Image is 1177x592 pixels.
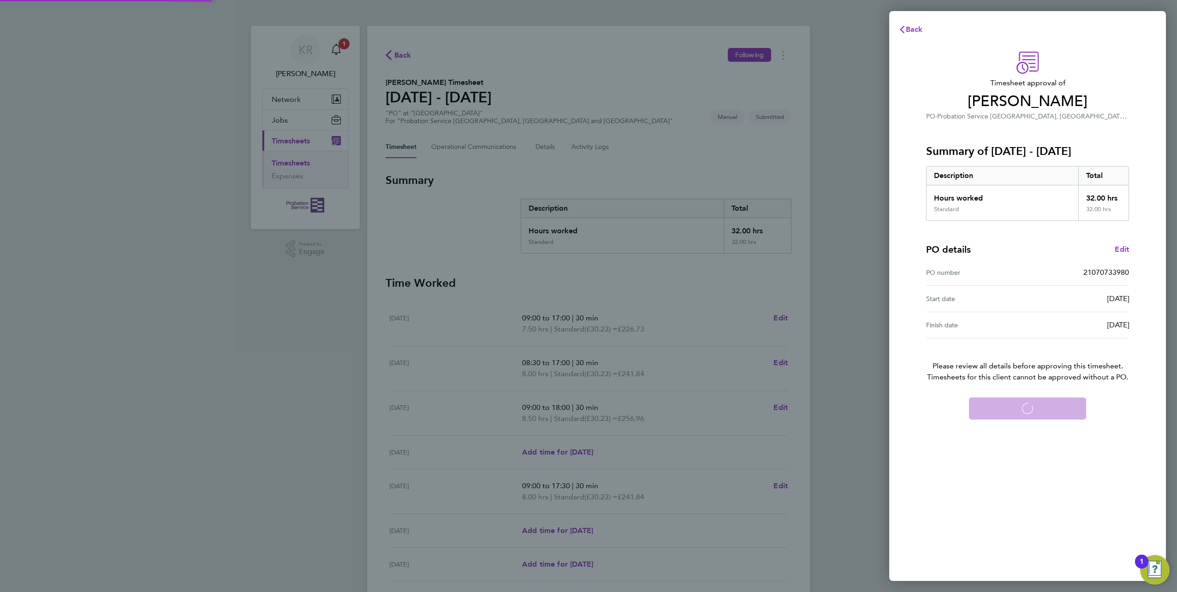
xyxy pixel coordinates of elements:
[1083,268,1129,277] span: 21070733980
[927,166,1078,185] div: Description
[926,243,971,256] h4: PO details
[926,77,1129,89] span: Timesheet approval of
[889,20,932,39] button: Back
[926,166,1129,221] div: Summary of 22 - 28 Sep 2025
[1028,293,1129,304] div: [DATE]
[1115,245,1129,254] span: Edit
[926,320,1028,331] div: Finish date
[906,25,923,34] span: Back
[1028,320,1129,331] div: [DATE]
[926,144,1129,159] h3: Summary of [DATE] - [DATE]
[926,293,1028,304] div: Start date
[1140,562,1144,574] div: 1
[926,112,935,120] span: PO
[915,372,1140,383] span: Timesheets for this client cannot be approved without a PO.
[1115,244,1129,255] a: Edit
[926,92,1129,111] span: [PERSON_NAME]
[927,185,1078,206] div: Hours worked
[915,338,1140,383] p: Please review all details before approving this timesheet.
[926,267,1028,278] div: PO number
[1078,206,1129,220] div: 32.00 hrs
[1140,555,1170,585] button: Open Resource Center, 1 new notification
[934,206,959,213] div: Standard
[1078,166,1129,185] div: Total
[1078,185,1129,206] div: 32.00 hrs
[935,112,937,120] span: ·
